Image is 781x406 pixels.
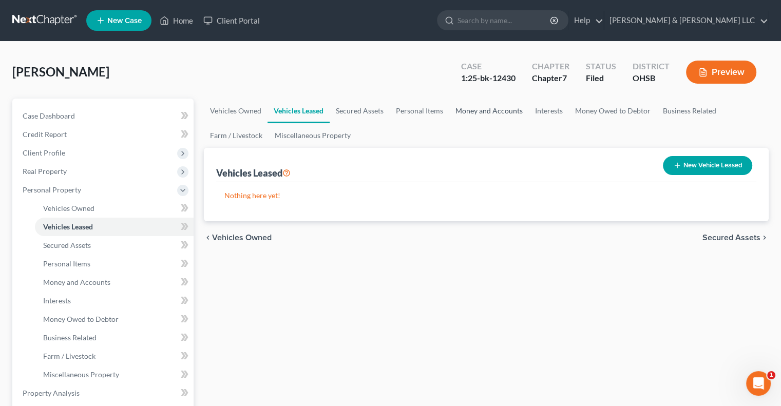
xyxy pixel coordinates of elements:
a: Business Related [657,99,722,123]
span: Secured Assets [43,241,91,249]
span: Money Owed to Debtor [43,315,119,323]
a: Case Dashboard [14,107,194,125]
iframe: Intercom live chat [746,371,771,396]
a: Credit Report [14,125,194,144]
i: chevron_left [204,234,212,242]
a: Farm / Livestock [35,347,194,365]
a: Client Portal [198,11,265,30]
span: Business Related [43,333,97,342]
a: Money Owed to Debtor [569,99,657,123]
span: Interests [43,296,71,305]
div: Filed [586,72,616,84]
a: Property Analysis [14,384,194,402]
a: Home [155,11,198,30]
span: [PERSON_NAME] [12,64,109,79]
a: Personal Items [35,255,194,273]
a: Interests [529,99,569,123]
input: Search by name... [458,11,551,30]
a: Vehicles Leased [35,218,194,236]
a: Interests [35,292,194,310]
span: Credit Report [23,130,67,139]
button: Secured Assets chevron_right [702,234,769,242]
span: Personal Property [23,185,81,194]
span: Client Profile [23,148,65,157]
div: District [633,61,670,72]
span: Real Property [23,167,67,176]
span: 1 [767,371,775,379]
div: Status [586,61,616,72]
button: chevron_left Vehicles Owned [204,234,272,242]
a: Help [569,11,603,30]
div: Chapter [532,61,569,72]
button: New Vehicle Leased [663,156,752,175]
a: Money Owed to Debtor [35,310,194,328]
a: Money and Accounts [35,273,194,292]
a: Business Related [35,328,194,347]
span: Case Dashboard [23,111,75,120]
a: Personal Items [390,99,449,123]
a: Money and Accounts [449,99,529,123]
p: Nothing here yet! [224,190,748,201]
span: Vehicles Owned [212,234,272,242]
a: Secured Assets [35,236,194,255]
div: Chapter [532,72,569,84]
span: New Case [107,17,142,25]
a: Secured Assets [330,99,390,123]
a: Vehicles Owned [204,99,268,123]
span: Property Analysis [23,389,80,397]
span: Money and Accounts [43,278,110,286]
a: Farm / Livestock [204,123,269,148]
i: chevron_right [760,234,769,242]
a: Miscellaneous Property [269,123,357,148]
div: Case [461,61,516,72]
span: Vehicles Owned [43,204,94,212]
a: [PERSON_NAME] & [PERSON_NAME] LLC [604,11,768,30]
a: Vehicles Owned [35,199,194,218]
button: Preview [686,61,756,84]
a: Miscellaneous Property [35,365,194,384]
a: Vehicles Leased [268,99,330,123]
div: 1:25-bk-12430 [461,72,516,84]
div: Vehicles Leased [216,167,291,179]
span: Farm / Livestock [43,352,96,360]
span: Vehicles Leased [43,222,93,231]
span: Miscellaneous Property [43,370,119,379]
span: Personal Items [43,259,90,268]
span: 7 [562,73,567,83]
span: Secured Assets [702,234,760,242]
div: OHSB [633,72,670,84]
